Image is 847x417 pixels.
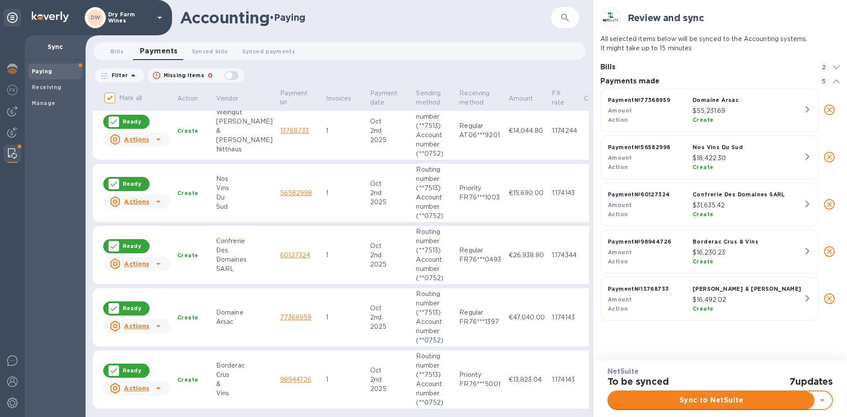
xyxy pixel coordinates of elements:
div: 2025 [370,384,409,394]
div: Domaine [216,308,273,317]
h2: To be synced [607,376,669,387]
p: Dry Farm Wines [108,11,152,24]
b: DW [90,14,101,21]
b: Create [693,258,713,265]
b: [PERSON_NAME] & [PERSON_NAME] [693,286,802,292]
p: Vendor [216,94,239,103]
p: $55,231.69 [693,106,811,116]
p: Ready [123,180,141,188]
b: Create [693,116,713,123]
p: Ready [123,304,141,312]
div: Crus [216,370,273,379]
button: close [819,99,840,120]
b: Payments made [600,77,660,85]
p: Priority FR76***1003 [459,184,501,202]
a: 77368959 [280,314,312,321]
button: Missing items0 [147,68,244,83]
b: Borderac Crus & Vins [693,238,758,245]
b: Amount [608,154,632,161]
span: Vendor [216,94,250,103]
p: Amount [509,94,533,103]
span: Invoices [326,94,363,103]
div: Oct [370,241,409,251]
div: Payments made 5 [600,74,840,88]
u: Actions [124,323,149,330]
b: Paying [32,68,52,75]
p: €15,690.00 [509,188,545,198]
b: Review and sync [628,12,704,23]
b: Create [177,314,198,321]
u: Actions [124,260,149,267]
p: Routing number (**7513) Account number (**0752) [416,165,452,221]
span: Currency [584,94,623,103]
b: Confrerie Des Domaines SARL [693,191,785,198]
div: Nos [216,174,273,184]
button: Payment№56582998Nos Vins Du SudAmount$18,422.30ActionCreate [600,135,819,179]
button: Payment№98944726Borderac Crus & VinsAmount$16,230.23ActionCreate [600,230,819,274]
p: Payment date [370,89,398,107]
b: Bills [600,63,615,71]
b: 5 [822,78,826,85]
p: Regular FR76***1397 [459,308,501,327]
b: Action [608,211,628,218]
div: Bills 2 [600,60,840,74]
b: Action [608,116,628,123]
b: Payment № 13768733 [608,286,669,292]
a: 60127324 [280,252,311,259]
u: Actions [124,385,149,392]
p: €47,040.00 [509,313,545,322]
p: $31,635.42 [693,201,811,210]
div: Borderac [216,361,273,370]
button: close [819,288,840,309]
p: Ready [123,367,141,374]
b: Action [608,258,628,265]
p: 1 [326,375,363,384]
button: close [819,147,840,168]
button: close [819,241,840,262]
b: Create [693,164,713,170]
div: Oct [370,366,409,375]
p: $18,422.30 [693,154,811,163]
h1: Accounting [180,8,270,27]
span: Synced payments [242,47,295,56]
h2: 7 updates [790,376,833,387]
b: Create [177,128,198,134]
div: Unpin categories [4,9,21,26]
p: 1.174344 [552,251,577,260]
p: Sync [32,42,79,51]
b: Payment № 60127324 [608,191,670,198]
button: close [819,194,840,215]
p: Ready [123,118,141,125]
h3: NetSuite [607,368,833,376]
p: 1 [326,313,363,322]
u: Actions [124,136,149,143]
div: Domaines [216,255,273,264]
p: $16,230.23 [693,248,811,257]
div: Des [216,246,273,255]
div: Arsac [216,317,273,327]
p: Invoices [326,94,351,103]
b: Amount [608,107,632,114]
img: Foreign exchange [7,85,18,95]
button: Sync to NetSuite [608,391,814,409]
div: 2025 [370,198,409,207]
b: Manage [32,100,55,106]
span: Action [177,94,209,103]
b: Payment № 98944726 [608,238,671,245]
p: €13,823.04 [509,375,545,384]
u: Actions [124,198,149,205]
p: Routing number (**7513) Account number (**0752) [416,227,452,283]
p: 1 [326,251,363,260]
p: 1 [326,126,363,135]
span: Payment date [370,89,409,107]
div: 2025 [370,135,409,145]
a: 13768733 [280,127,309,134]
p: Regular AT06***9201 [459,121,501,140]
div: 2nd [370,126,409,135]
span: Payments [140,45,178,57]
p: Routing number (**7513) Account number (**0752) [416,103,452,158]
span: Sync to NetSuite [615,395,807,406]
p: All selected items below will be synced to the Accounting systems. It might take up to 15 minutes [600,34,840,53]
p: FX rate [552,89,566,107]
b: Create [177,190,198,196]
